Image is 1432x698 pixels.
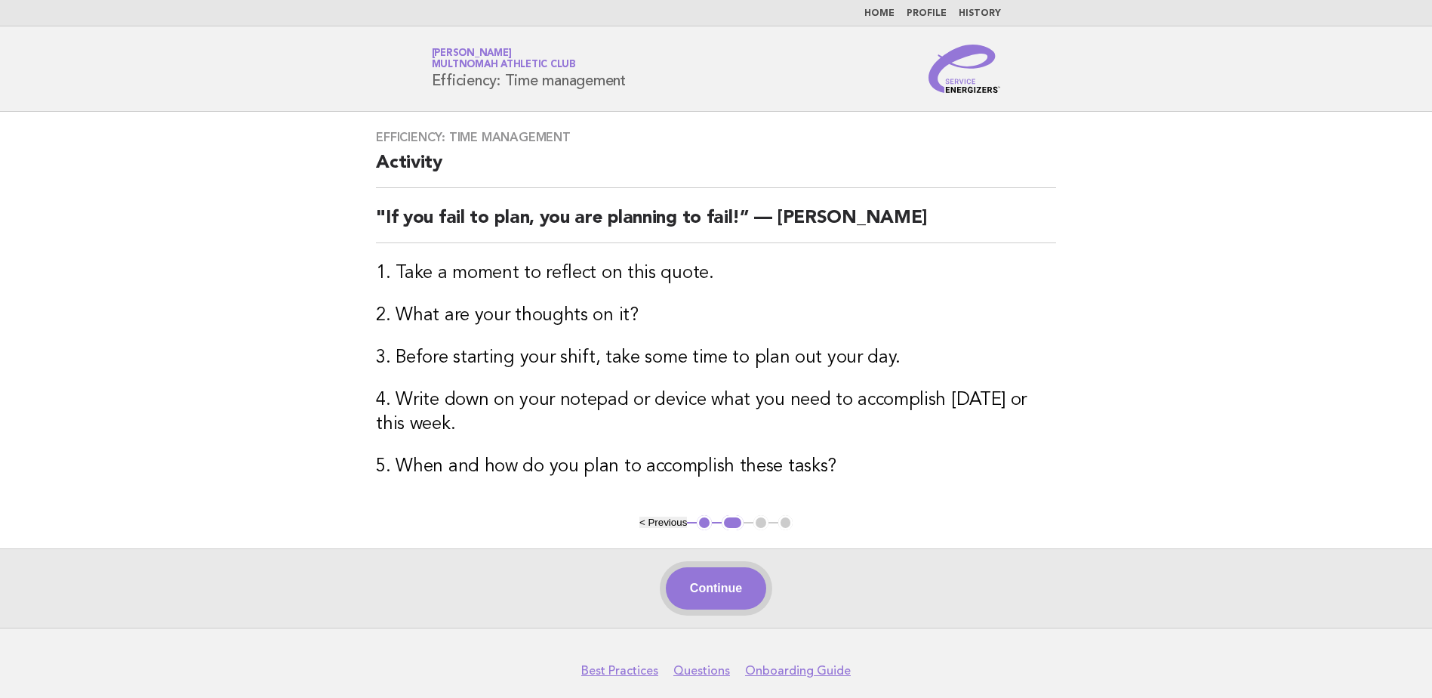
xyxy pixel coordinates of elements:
[959,9,1001,18] a: History
[432,48,576,69] a: [PERSON_NAME]Multnomah Athletic Club
[697,515,712,530] button: 1
[376,304,1056,328] h3: 2. What are your thoughts on it?
[376,261,1056,286] h3: 1. Take a moment to reflect on this quote.
[376,388,1056,437] h3: 4. Write down on your notepad or device what you need to accomplish [DATE] or this week.
[673,663,730,678] a: Questions
[376,206,1056,243] h2: "If you fail to plan, you are planning to fail!” — [PERSON_NAME]
[432,60,576,70] span: Multnomah Athletic Club
[376,346,1056,370] h3: 3. Before starting your shift, take some time to plan out your day.
[639,517,687,528] button: < Previous
[722,515,744,530] button: 2
[376,151,1056,188] h2: Activity
[745,663,851,678] a: Onboarding Guide
[666,567,766,610] button: Continue
[864,9,895,18] a: Home
[376,130,1056,145] h3: Efficiency: Time management
[581,663,658,678] a: Best Practices
[432,49,626,88] h1: Efficiency: Time management
[376,455,1056,479] h3: 5. When and how do you plan to accomplish these tasks?
[907,9,947,18] a: Profile
[928,45,1001,93] img: Service Energizers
